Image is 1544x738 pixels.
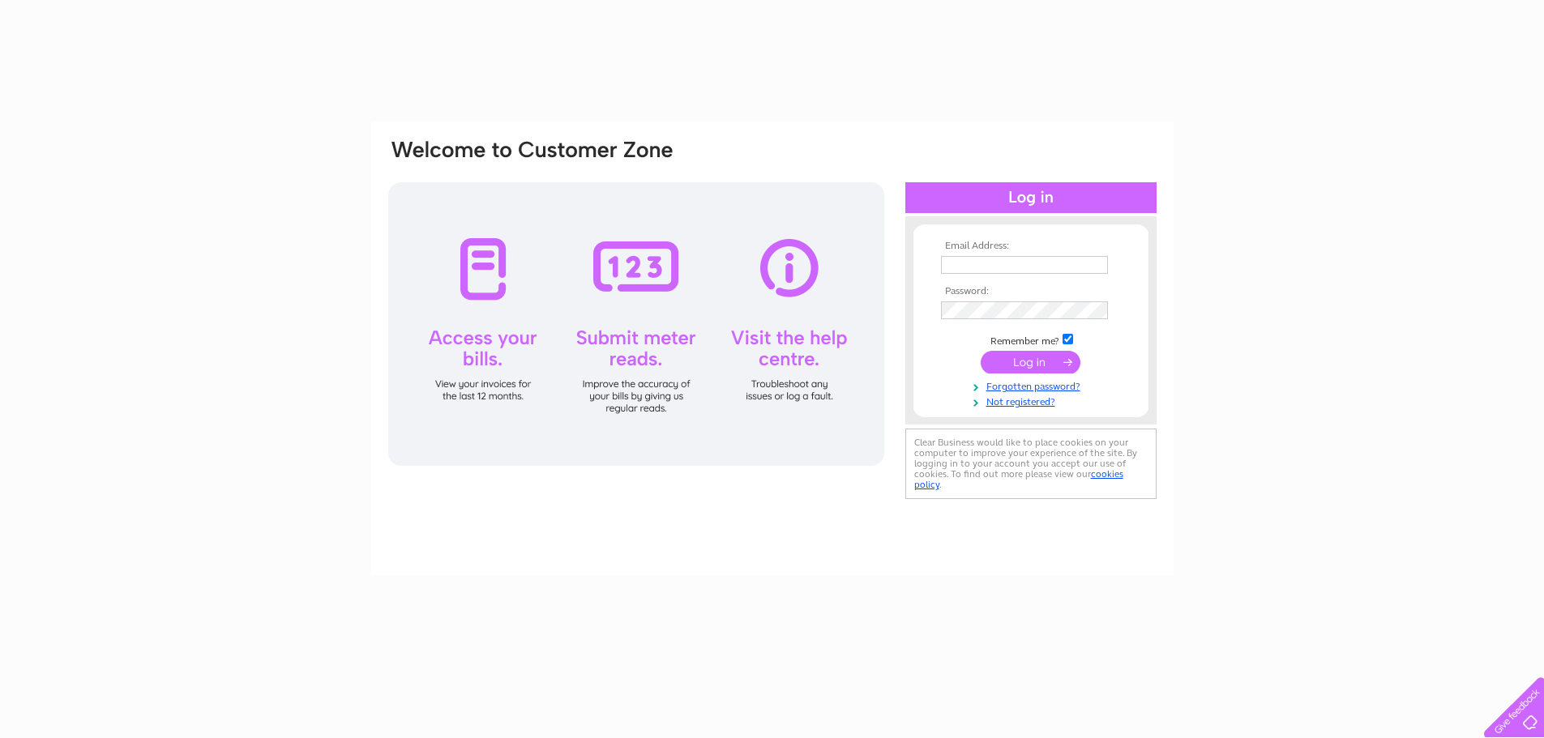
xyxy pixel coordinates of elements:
a: Not registered? [941,393,1125,408]
td: Remember me? [937,331,1125,348]
a: Forgotten password? [941,378,1125,393]
div: Clear Business would like to place cookies on your computer to improve your experience of the sit... [905,429,1157,499]
th: Password: [937,286,1125,297]
input: Submit [981,351,1080,373]
th: Email Address: [937,241,1125,252]
a: cookies policy [914,468,1123,490]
